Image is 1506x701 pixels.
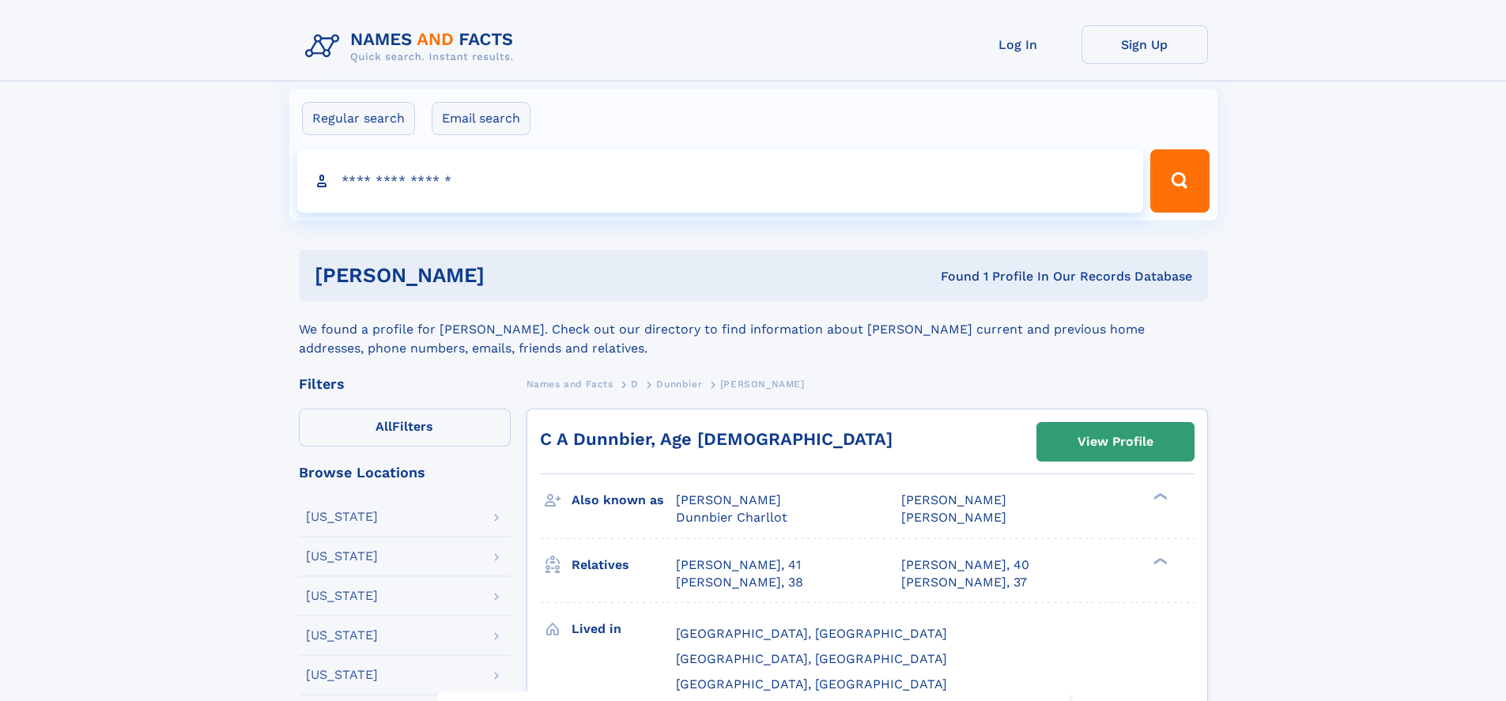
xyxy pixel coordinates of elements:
[676,651,947,666] span: [GEOGRAPHIC_DATA], [GEOGRAPHIC_DATA]
[720,379,805,390] span: [PERSON_NAME]
[901,556,1029,574] a: [PERSON_NAME], 40
[1078,424,1153,460] div: View Profile
[901,574,1027,591] a: [PERSON_NAME], 37
[306,669,378,681] div: [US_STATE]
[572,616,676,643] h3: Lived in
[315,266,713,285] h1: [PERSON_NAME]
[1149,492,1168,502] div: ❯
[1081,25,1208,64] a: Sign Up
[1037,423,1194,461] a: View Profile
[676,556,801,574] a: [PERSON_NAME], 41
[306,590,378,602] div: [US_STATE]
[302,102,415,135] label: Regular search
[676,677,947,692] span: [GEOGRAPHIC_DATA], [GEOGRAPHIC_DATA]
[676,574,803,591] a: [PERSON_NAME], 38
[656,374,702,394] a: Dunnbier
[955,25,1081,64] a: Log In
[631,379,639,390] span: D
[299,409,511,447] label: Filters
[631,374,639,394] a: D
[297,149,1144,213] input: search input
[901,510,1006,525] span: [PERSON_NAME]
[1149,556,1168,566] div: ❯
[572,487,676,514] h3: Also known as
[306,550,378,563] div: [US_STATE]
[572,552,676,579] h3: Relatives
[656,379,702,390] span: Dunnbier
[299,301,1208,358] div: We found a profile for [PERSON_NAME]. Check out our directory to find information about [PERSON_N...
[540,429,893,449] a: C A Dunnbier, Age [DEMOGRAPHIC_DATA]
[676,492,781,507] span: [PERSON_NAME]
[306,629,378,642] div: [US_STATE]
[527,374,613,394] a: Names and Facts
[299,465,511,480] div: Browse Locations
[901,492,1006,507] span: [PERSON_NAME]
[299,25,527,68] img: Logo Names and Facts
[676,626,947,641] span: [GEOGRAPHIC_DATA], [GEOGRAPHIC_DATA]
[712,268,1192,285] div: Found 1 Profile In Our Records Database
[1150,149,1209,213] button: Search Button
[432,102,530,135] label: Email search
[676,510,787,525] span: Dunnbier Charllot
[376,419,392,434] span: All
[299,377,511,391] div: Filters
[306,511,378,523] div: [US_STATE]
